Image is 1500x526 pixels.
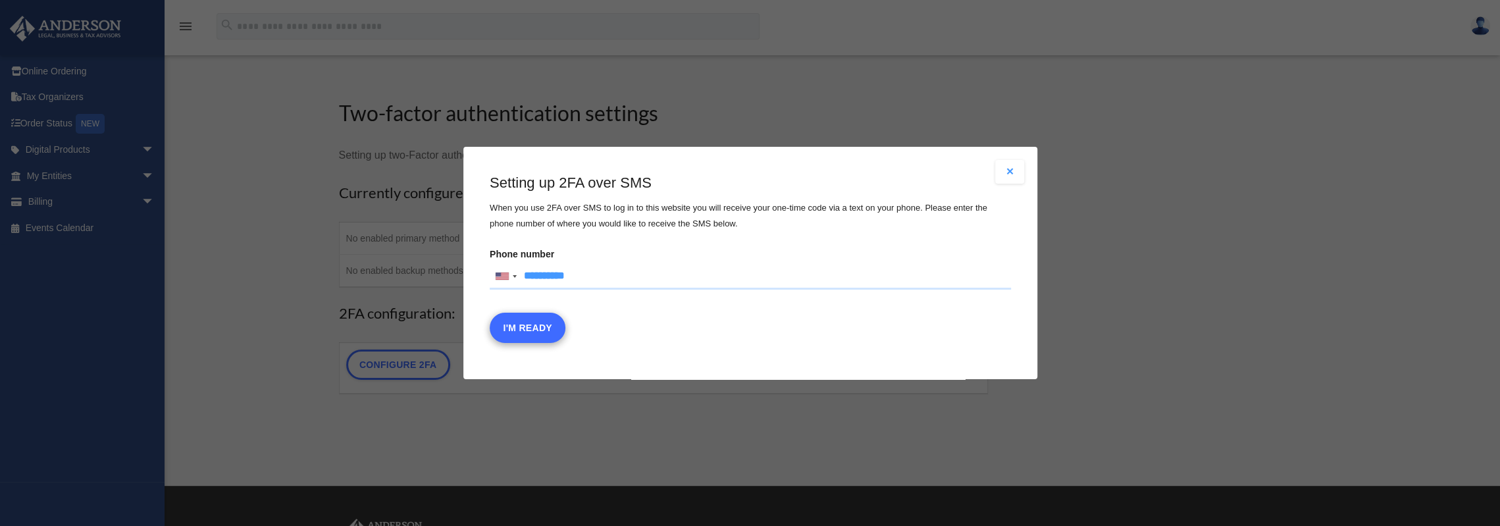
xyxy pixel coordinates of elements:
p: When you use 2FA over SMS to log in to this website you will receive your one-time code via a tex... [490,200,1011,232]
h3: Setting up 2FA over SMS [490,173,1011,194]
button: I'm Ready [490,313,565,343]
label: Phone number [490,245,1011,290]
div: United States: +1 [490,264,521,289]
input: Phone numberList of countries [490,263,1011,290]
button: Close modal [995,160,1024,184]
